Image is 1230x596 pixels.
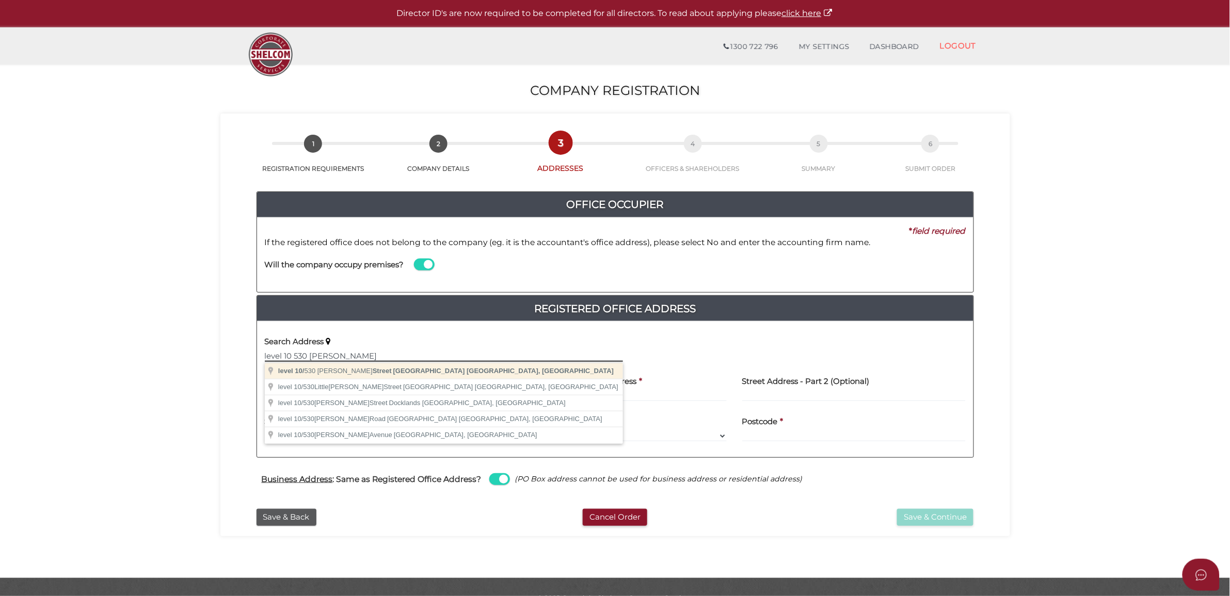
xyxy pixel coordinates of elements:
span: 2 [429,135,448,153]
p: Director ID's are now required to be completed for all directors. To read about applying please [26,8,1204,20]
h4: Postcode [742,417,778,426]
span: [PERSON_NAME] [314,399,370,407]
input: Enter Address [265,350,623,362]
h4: : Same as Registered Office Address? [262,475,482,484]
a: DASHBOARD [859,37,930,57]
a: 2COMPANY DETAILS [380,146,497,173]
span: 4 [684,135,702,153]
span: [GEOGRAPHIC_DATA] [GEOGRAPHIC_DATA], [GEOGRAPHIC_DATA] [393,367,614,375]
i: Keep typing in your address(including suburb) until it appears [326,337,331,346]
span: [GEOGRAPHIC_DATA] [GEOGRAPHIC_DATA], [GEOGRAPHIC_DATA] [387,415,602,423]
span: [GEOGRAPHIC_DATA], [GEOGRAPHIC_DATA] [394,431,537,439]
a: 3ADDRESSES [497,145,625,173]
h4: Street Address - Part 2 (Optional) [742,377,870,386]
span: [GEOGRAPHIC_DATA] [GEOGRAPHIC_DATA], [GEOGRAPHIC_DATA] [403,383,618,391]
span: [PERSON_NAME] [314,431,370,439]
a: 4OFFICERS & SHAREHOLDERS [625,146,761,173]
span: level 10/ Little Street [278,383,403,391]
h4: Office Occupier [257,196,973,213]
span: [PERSON_NAME] [329,383,384,391]
a: MY SETTINGS [789,37,860,57]
p: If the registered office does not belong to the company (eg. it is the accountant's office addres... [265,237,966,248]
u: Business Address [262,474,333,484]
span: level 10/530 Road [278,415,387,423]
img: Logo [244,27,298,82]
a: 5SUMMARY [761,146,877,173]
span: 1 [304,135,322,153]
span: [PERSON_NAME] [314,415,370,423]
a: 1300 722 796 [713,37,788,57]
a: Registered Office Address [257,300,973,317]
a: LOGOUT [930,35,987,56]
a: 6SUBMIT ORDER [877,146,984,173]
button: Open asap [1183,559,1220,591]
button: Save & Back [257,509,316,526]
span: [PERSON_NAME] [317,367,373,375]
i: field required [913,226,966,236]
span: 530 [305,367,316,375]
span: level 10/ Street [278,367,393,375]
a: 1REGISTRATION REQUIREMENTS [246,146,381,173]
span: 3 [552,134,570,152]
span: level 10/530 Avenue [278,431,394,439]
button: Cancel Order [583,509,647,526]
a: click here [782,8,834,18]
span: 530 [303,383,314,391]
input: Postcode must be exactly 4 digits [742,430,966,442]
button: Save & Continue [897,509,973,526]
h4: Will the company occupy premises? [265,261,404,269]
span: 6 [921,135,939,153]
i: (PO Box address cannot be used for business address or residential address) [515,474,803,484]
span: 5 [810,135,828,153]
span: Docklands [GEOGRAPHIC_DATA], [GEOGRAPHIC_DATA] [389,399,566,407]
h4: Search Address [265,337,324,346]
span: level 10/530 Street [278,399,389,407]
